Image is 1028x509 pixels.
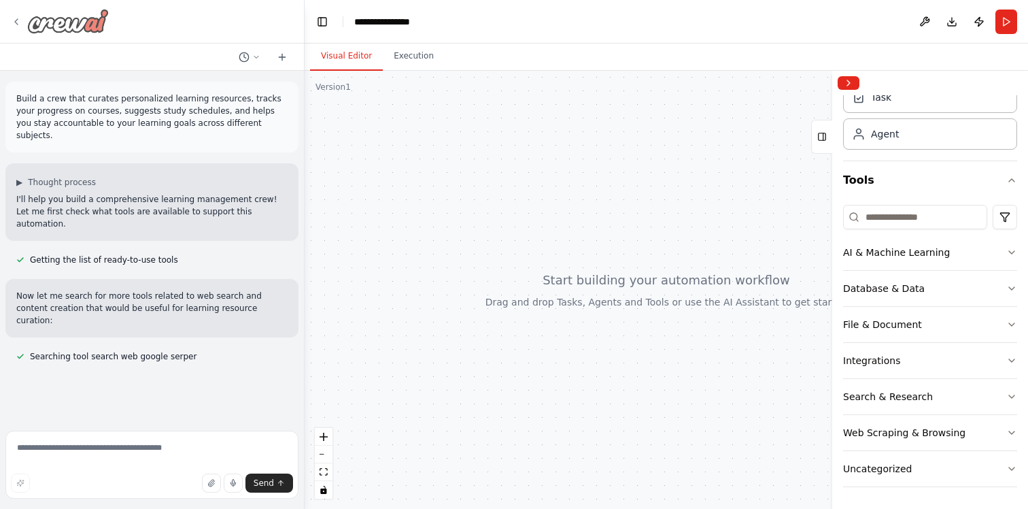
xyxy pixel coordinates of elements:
[843,282,925,295] div: Database & Data
[315,428,332,499] div: React Flow controls
[871,127,899,141] div: Agent
[843,271,1017,306] button: Database & Data
[843,379,1017,414] button: Search & Research
[354,15,424,29] nav: breadcrumb
[843,246,950,259] div: AI & Machine Learning
[16,93,288,142] p: Build a crew that curates personalized learning resources, tracks your progress on courses, sugge...
[843,462,912,476] div: Uncategorized
[843,199,1017,498] div: Tools
[30,351,196,362] span: Searching tool search web google serper
[843,426,965,440] div: Web Scraping & Browsing
[843,307,1017,342] button: File & Document
[16,177,96,188] button: ▶Thought process
[843,161,1017,199] button: Tools
[315,446,332,463] button: zoom out
[28,177,96,188] span: Thought process
[202,474,221,493] button: Upload files
[11,474,30,493] button: Improve this prompt
[843,451,1017,487] button: Uncategorized
[310,42,383,71] button: Visual Editor
[233,49,266,65] button: Switch to previous chat
[16,290,288,327] p: Now let me search for more tools related to web search and content creation that would be useful ...
[315,428,332,446] button: zoom in
[245,474,293,493] button: Send
[843,354,900,367] div: Integrations
[843,235,1017,270] button: AI & Machine Learning
[16,177,22,188] span: ▶
[224,474,243,493] button: Click to speak your automation idea
[838,76,859,90] button: Collapse right sidebar
[27,9,109,33] img: Logo
[871,91,891,104] div: Task
[30,255,178,265] span: Getting the list of ready-to-use tools
[271,49,293,65] button: Start a new chat
[315,82,351,93] div: Version 1
[843,415,1017,450] button: Web Scraping & Browsing
[313,12,332,31] button: Hide left sidebar
[315,463,332,481] button: fit view
[254,478,274,489] span: Send
[315,481,332,499] button: toggle interactivity
[843,76,1017,161] div: Crew
[843,390,933,404] div: Search & Research
[16,193,288,230] p: I'll help you build a comprehensive learning management crew! Let me first check what tools are a...
[827,71,838,509] button: Toggle Sidebar
[843,343,1017,378] button: Integrations
[383,42,445,71] button: Execution
[843,318,922,331] div: File & Document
